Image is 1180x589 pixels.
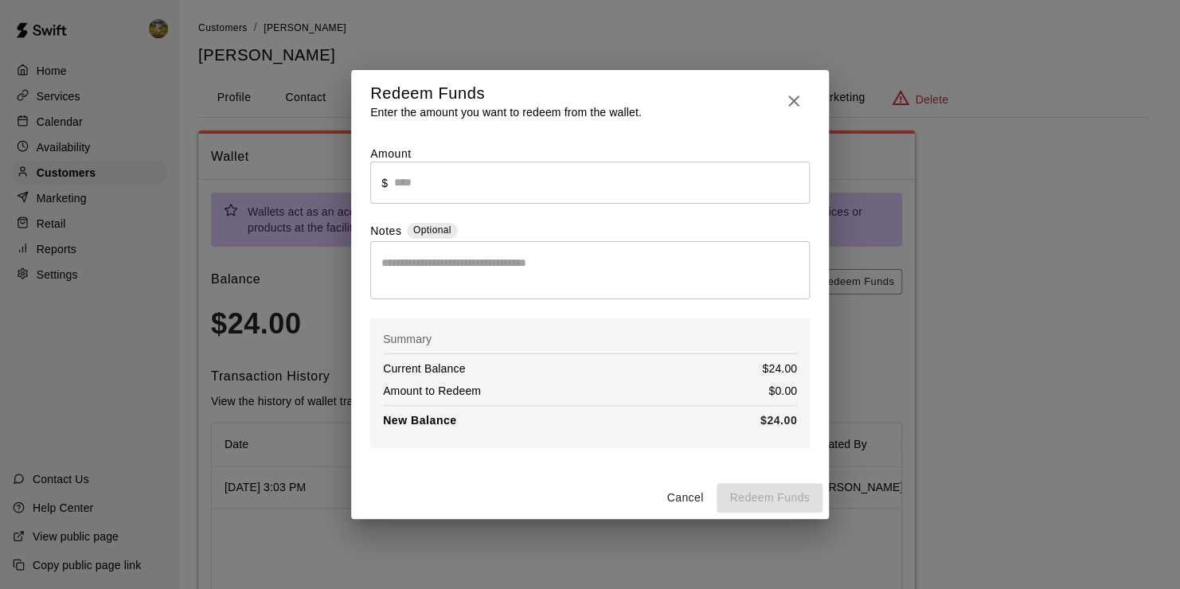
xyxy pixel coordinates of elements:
[370,223,401,241] label: Notes
[383,383,481,399] p: Amount to Redeem
[760,412,797,429] p: $24.00
[383,331,797,347] p: Summary
[762,361,797,376] p: $24.00
[370,147,412,160] label: Amount
[383,361,465,376] p: Current Balance
[383,412,457,429] p: New Balance
[381,175,388,191] p: $
[659,483,710,513] button: Cancel
[370,83,642,104] h5: Redeem Funds
[370,104,642,120] p: Enter the amount you want to redeem from the wallet.
[413,224,451,236] span: Optional
[768,383,797,399] p: $0.00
